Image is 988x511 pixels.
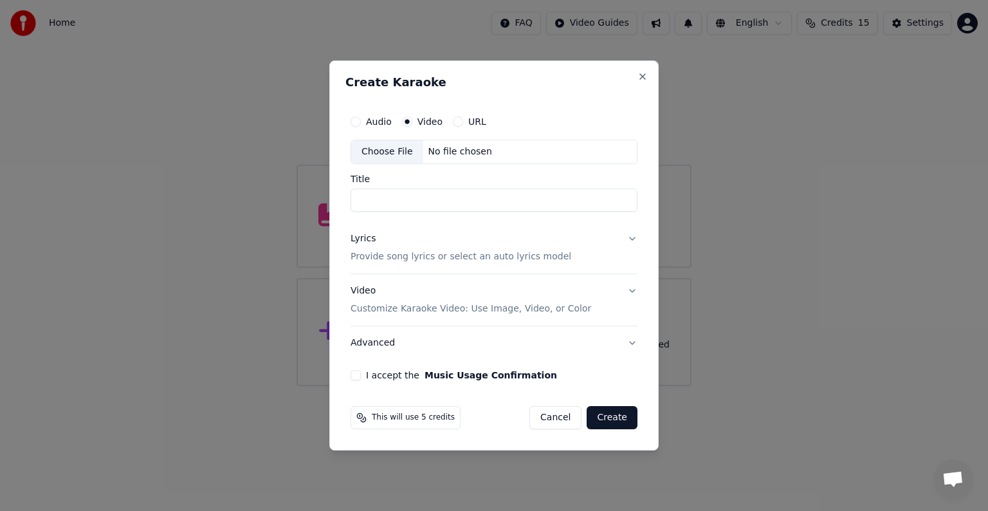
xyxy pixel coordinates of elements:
[425,371,557,380] button: I accept the
[351,302,591,315] p: Customize Karaoke Video: Use Image, Video, or Color
[372,413,455,423] span: This will use 5 credits
[351,140,423,163] div: Choose File
[351,326,637,360] button: Advanced
[366,117,392,126] label: Audio
[529,406,581,429] button: Cancel
[345,77,643,88] h2: Create Karaoke
[587,406,637,429] button: Create
[351,222,637,274] button: LyricsProvide song lyrics or select an auto lyrics model
[468,117,486,126] label: URL
[351,284,591,315] div: Video
[366,371,557,380] label: I accept the
[417,117,443,126] label: Video
[351,274,637,326] button: VideoCustomize Karaoke Video: Use Image, Video, or Color
[351,250,571,263] p: Provide song lyrics or select an auto lyrics model
[423,145,497,158] div: No file chosen
[351,232,376,245] div: Lyrics
[351,174,637,183] label: Title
